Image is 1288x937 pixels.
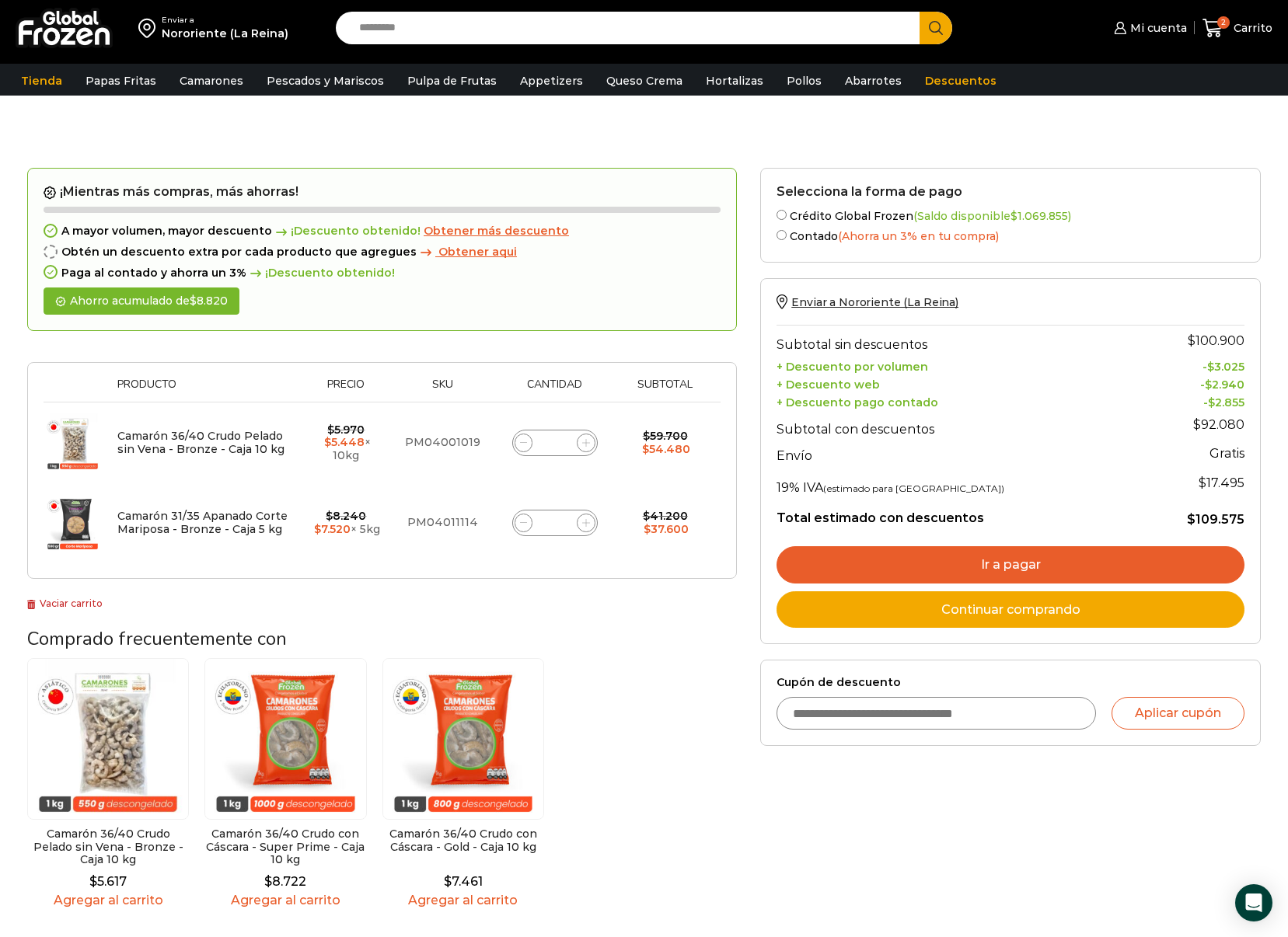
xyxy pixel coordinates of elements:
[438,245,517,259] span: Obtener aqui
[264,874,272,889] span: $
[246,266,395,280] span: ¡Descuento obtenido!
[382,893,544,907] a: Agregar al carrito
[27,626,287,651] span: Comprado frecuentemente con
[777,227,1244,243] label: Contado
[1199,475,1244,490] span: 17.495
[777,591,1244,629] a: Continuar comprando
[1187,512,1244,527] bdi: 109.575
[1205,378,1212,392] span: $
[424,224,569,238] span: Obtener más descuento
[299,482,393,563] td: × 5kg
[400,66,504,96] a: Pulpa de Frutas
[544,432,566,454] input: Product quantity
[823,482,1004,494] small: (estimado para [GEOGRAPHIC_DATA])
[917,66,1004,96] a: Descuentos
[204,827,366,866] h2: Camarón 36/40 Crudo con Cáscara - Super Prime - Caja 10 kg
[172,66,251,96] a: Camarones
[314,522,351,536] bdi: 7.520
[1187,512,1196,527] span: $
[1235,884,1272,921] div: Open Intercom Messenger
[1208,395,1244,409] bdi: 2.855
[779,66,829,96] a: Pollos
[1126,20,1187,36] span: Mi cuenta
[162,26,288,41] div: Nororiente (La Reina)
[444,874,452,889] span: $
[777,295,958,309] a: Enviar a Nororiente (La Reina)
[44,184,721,200] h2: ¡Mientras más compras, más ahorras!
[190,294,228,308] bdi: 8.820
[117,429,284,456] a: Camarón 36/40 Crudo Pelado sin Vena - Bronze - Caja 10 kg
[1140,356,1244,374] td: -
[1207,360,1244,374] bdi: 3.025
[777,499,1140,528] th: Total estimado con descuentos
[777,676,1244,689] label: Cupón de descuento
[1193,417,1201,432] span: $
[777,392,1140,409] th: + Descuento pago contado
[44,246,721,259] div: Obtén un descuento extra por cada producto que agregues
[444,874,483,889] bdi: 7.461
[27,597,103,609] a: Vaciar carrito
[777,409,1140,441] th: Subtotal con descuentos
[493,378,617,402] th: Cantidad
[259,66,392,96] a: Pescados y Mariscos
[777,546,1244,583] a: Ir a pagar
[327,423,365,437] bdi: 5.970
[326,509,366,523] bdi: 8.240
[777,441,1140,468] th: Envío
[777,184,1244,199] h2: Selecciona la forma de pago
[264,874,306,889] bdi: 8.722
[27,893,189,907] a: Agregar al carrito
[27,827,189,866] h2: Camarón 36/40 Crudo Pelado sin Vena - Bronze - Caja 10 kg
[512,66,591,96] a: Appetizers
[44,266,721,280] div: Paga al contado y ahorra un 3%
[1193,417,1244,432] bdi: 92.080
[920,12,952,44] button: Search button
[89,874,97,889] span: $
[913,209,1071,223] span: (Saldo disponible )
[1112,697,1244,730] button: Aplicar cupón
[599,66,690,96] a: Queso Crema
[617,378,713,402] th: Subtotal
[644,522,651,536] span: $
[44,287,239,315] div: Ahorro acumulado de
[393,402,493,483] td: PM04001019
[327,423,334,437] span: $
[1202,10,1272,47] a: 2 Carrito
[643,429,688,443] bdi: 59.700
[544,512,566,534] input: Product quantity
[777,207,1244,223] label: Crédito Global Frozen
[838,229,999,243] span: (Ahorra un 3% en tu compra)
[643,429,650,443] span: $
[13,66,70,96] a: Tienda
[382,827,544,854] h2: Camarón 36/40 Crudo con Cáscara - Gold - Caja 10 kg
[326,509,333,523] span: $
[393,378,493,402] th: Sku
[162,15,288,26] div: Enviar a
[777,210,787,220] input: Crédito Global Frozen(Saldo disponible$1.069.855)
[777,325,1140,356] th: Subtotal sin descuentos
[1011,209,1017,223] span: $
[777,467,1140,498] th: 19% IVA
[1140,392,1244,409] td: -
[1217,16,1230,29] span: 2
[777,374,1140,392] th: + Descuento web
[643,509,650,523] span: $
[644,522,689,536] bdi: 37.600
[698,66,771,96] a: Hortalizas
[299,402,393,483] td: × 10kg
[393,482,493,563] td: PM04011114
[777,230,787,240] input: Contado(Ahorra un 3% en tu compra)
[1207,360,1214,374] span: $
[643,509,688,523] bdi: 41.200
[1205,378,1244,392] bdi: 2.940
[272,225,421,238] span: ¡Descuento obtenido!
[777,356,1140,374] th: + Descuento por volumen
[299,378,393,402] th: Precio
[1230,20,1272,36] span: Carrito
[117,509,288,536] a: Camarón 31/35 Apanado Corte Mariposa - Bronze - Caja 5 kg
[1110,12,1186,44] a: Mi cuenta
[424,225,569,238] a: Obtener más descuento
[837,66,909,96] a: Abarrotes
[138,15,162,41] img: address-field-icon.svg
[1011,209,1068,223] bdi: 1.069.855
